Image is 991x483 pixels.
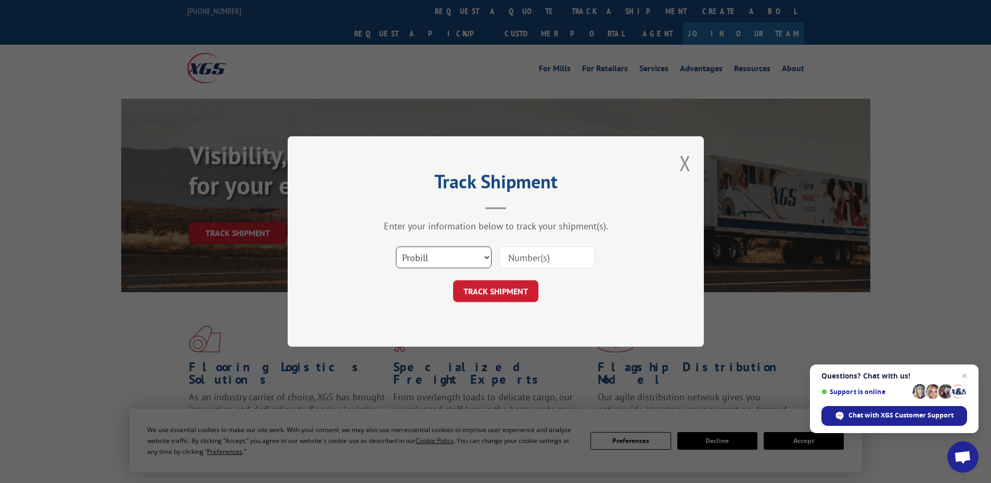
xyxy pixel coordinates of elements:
[679,149,691,177] button: Close modal
[499,246,595,268] input: Number(s)
[958,370,971,382] span: Close chat
[340,174,652,194] h2: Track Shipment
[453,280,538,302] button: TRACK SHIPMENT
[848,411,954,420] span: Chat with XGS Customer Support
[947,441,979,473] div: Open chat
[821,372,967,380] span: Questions? Chat with us!
[821,406,967,426] div: Chat with XGS Customer Support
[821,388,909,396] span: Support is online
[340,220,652,232] div: Enter your information below to track your shipment(s).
